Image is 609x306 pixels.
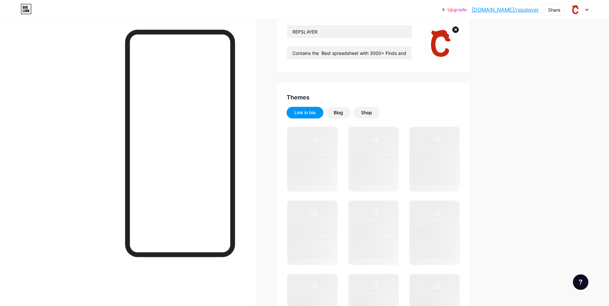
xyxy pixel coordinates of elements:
[472,6,539,14] a: [DOMAIN_NAME]/repslayer
[287,46,412,59] input: Bio
[548,6,560,13] div: Share
[442,7,467,12] a: Upgrade
[287,93,459,102] div: Themes
[361,109,372,116] div: Shop
[422,25,459,62] img: repslayer
[569,4,582,16] img: repslayer
[294,109,316,116] div: Link in bio
[334,109,343,116] div: Blog
[287,25,412,38] input: Name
